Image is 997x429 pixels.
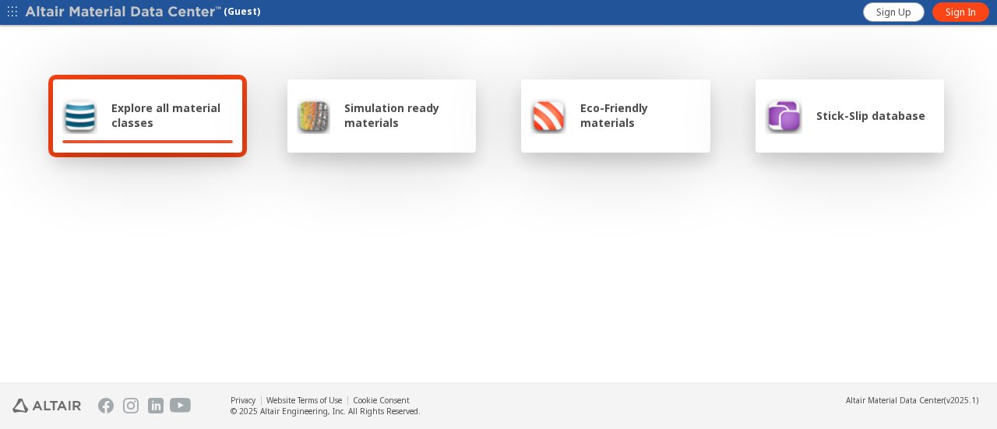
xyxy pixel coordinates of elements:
a: Cookie Consent [353,395,410,406]
a: Sign Up [863,2,925,22]
img: Eco-Friendly materials [530,97,566,134]
img: Explore all material classes [62,97,97,134]
span: Stick-Slip database [816,108,925,123]
span: Eco-Friendly materials [580,100,700,130]
span: Explore all material classes [111,100,233,130]
a: Website Terms of Use [266,395,342,406]
div: (v2025.1) [846,395,978,406]
img: Stick-Slip database [765,97,802,134]
img: Altair Engineering [12,399,81,413]
span: Simulation ready materials [344,100,467,130]
span: Sign In [946,6,976,19]
a: Sign In [932,2,989,22]
div: © 2025 Altair Engineering, Inc. All Rights Reserved. [231,406,421,417]
img: Altair Material Data Center [25,5,224,20]
span: Altair Material Data Center [846,395,944,406]
a: Privacy [231,395,255,406]
img: Simulation ready materials [297,97,330,134]
div: (Guest) [25,5,260,20]
span: Sign Up [876,6,911,19]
